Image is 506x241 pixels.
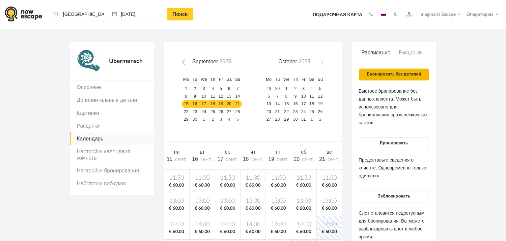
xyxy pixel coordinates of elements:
[264,93,273,100] a: 6
[318,197,341,205] span: 13:00
[182,108,191,115] a: 22
[235,77,240,82] span: Sunday
[181,59,190,68] a: Prev
[225,149,230,155] span: ср
[233,93,242,100] a: 14
[302,157,314,162] span: сент.
[359,69,429,80] button: Бронировать без деталей
[227,77,232,82] span: Saturday
[301,77,305,82] span: Friday
[318,205,341,212] span: € 60.00
[291,100,299,108] a: 16
[191,221,213,229] span: 14:30
[283,77,290,82] span: Wednesday
[359,49,393,62] a: Расписание
[219,77,223,82] span: Friday
[318,61,323,66] span: Next
[307,85,316,93] a: 4
[191,100,199,108] a: 16
[209,115,217,123] a: 2
[298,59,310,64] span: 2025
[318,77,323,82] span: Sunday
[216,205,239,212] span: € 60.00
[264,115,273,123] a: 27
[70,177,154,190] a: Найстроки вебхуков
[183,77,189,82] span: Monday
[165,197,188,205] span: 13:00
[276,149,281,155] span: пт
[268,156,274,162] span: 19
[70,94,154,106] a: Дополнительные детали
[299,85,307,93] a: 3
[277,157,289,162] span: сент.
[299,100,307,108] a: 17
[191,205,213,212] span: € 60.00
[282,115,292,123] a: 29
[233,85,242,93] a: 7
[70,81,154,94] a: Описание
[293,77,298,82] span: Thursday
[250,149,256,155] span: чт
[191,115,199,123] a: 30
[318,229,341,235] span: € 60.00
[174,149,180,155] span: пн
[226,157,238,162] span: сент.
[109,8,167,20] input: Дата
[191,174,213,182] span: 11:30
[242,174,264,182] span: 11:30
[175,157,187,162] span: сент.
[209,85,217,93] a: 4
[466,12,493,17] span: Операторам
[219,59,231,64] span: 2025
[316,93,324,100] a: 12
[316,115,324,123] a: 2
[318,182,341,189] span: € 60.00
[251,157,263,162] span: сент.
[183,61,188,66] span: Prev
[199,85,209,93] a: 3
[191,197,213,205] span: 13:00
[191,93,199,100] a: 9
[191,108,199,115] a: 23
[217,93,225,100] a: 12
[70,145,154,164] a: Настройки календаря комнаты
[182,85,191,93] a: 1
[293,174,315,182] span: 11:30
[465,11,501,18] button: Операторам
[225,100,233,108] a: 20
[201,77,207,82] span: Wednesday
[282,93,292,100] a: 8
[316,108,324,115] a: 26
[216,197,239,205] span: 13:00
[209,93,217,100] a: 11
[267,174,290,182] span: 11:30
[216,229,239,235] span: € 60.00
[233,115,242,123] a: 5
[282,85,292,93] a: 1
[267,197,290,205] span: 13:00
[242,182,264,189] span: € 60.00
[359,87,429,127] p: Быстрое бронирование без данных клиента. Может быть использовано для бронирования сразу нескольки...
[242,197,264,205] span: 13:00
[165,221,188,229] span: 14:30
[326,149,332,155] span: вс
[316,59,325,68] a: Next
[225,108,233,115] a: 27
[242,229,264,235] span: € 60.00
[199,108,209,115] a: 24
[318,221,341,229] span: 14:30
[307,93,316,100] a: 11
[402,8,464,21] button: Imaginaris Escape
[182,93,191,100] a: 8
[199,100,209,108] a: 17
[282,108,292,115] a: 22
[70,164,154,177] a: Настройки бронирования
[294,156,300,162] span: 20
[266,77,272,82] span: Monday
[301,149,307,155] span: сб
[70,106,154,119] a: Картинки
[267,229,290,235] span: € 60.00
[391,11,400,18] button: €
[293,197,315,205] span: 13:00
[319,156,325,162] span: 21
